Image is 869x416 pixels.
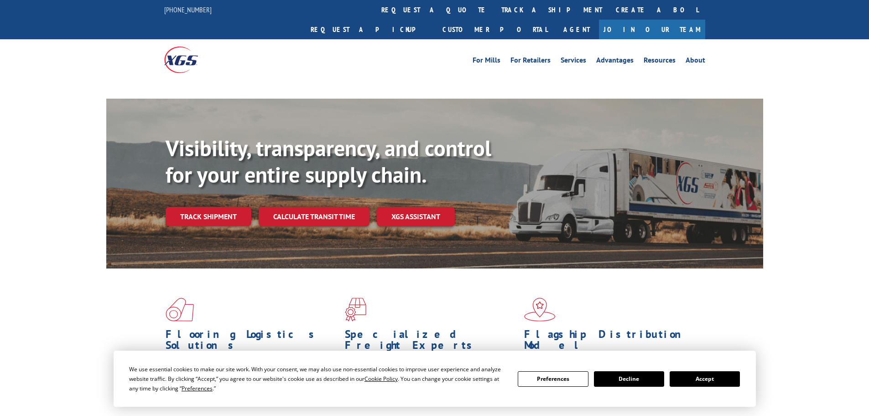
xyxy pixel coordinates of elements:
[524,298,556,321] img: xgs-icon-flagship-distribution-model-red
[166,207,251,226] a: Track shipment
[670,371,740,387] button: Accept
[345,329,517,355] h1: Specialized Freight Experts
[259,207,369,226] a: Calculate transit time
[182,384,213,392] span: Preferences
[473,57,500,67] a: For Mills
[599,20,705,39] a: Join Our Team
[594,371,664,387] button: Decline
[524,329,697,355] h1: Flagship Distribution Model
[377,207,455,226] a: XGS ASSISTANT
[114,351,756,407] div: Cookie Consent Prompt
[686,57,705,67] a: About
[345,298,366,321] img: xgs-icon-focused-on-flooring-red
[518,371,588,387] button: Preferences
[561,57,586,67] a: Services
[166,298,194,321] img: xgs-icon-total-supply-chain-intelligence-red
[436,20,554,39] a: Customer Portal
[166,329,338,355] h1: Flooring Logistics Solutions
[364,375,398,383] span: Cookie Policy
[596,57,634,67] a: Advantages
[164,5,212,14] a: [PHONE_NUMBER]
[510,57,551,67] a: For Retailers
[166,134,491,189] b: Visibility, transparency, and control for your entire supply chain.
[129,364,507,393] div: We use essential cookies to make our site work. With your consent, we may also use non-essential ...
[644,57,676,67] a: Resources
[554,20,599,39] a: Agent
[304,20,436,39] a: Request a pickup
